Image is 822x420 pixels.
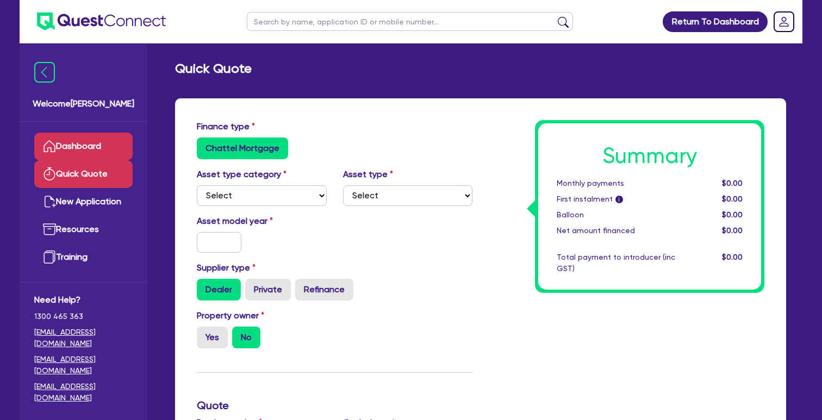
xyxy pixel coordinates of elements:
img: quick-quote [43,167,56,180]
label: Refinance [295,279,353,300]
a: Return To Dashboard [663,11,768,32]
img: resources [43,223,56,236]
a: Dashboard [34,133,133,160]
span: $0.00 [722,226,743,235]
span: Welcome [PERSON_NAME] [33,97,134,110]
label: Asset type category [197,168,287,181]
label: Supplier type [197,261,256,274]
span: i [615,196,623,203]
a: Resources [34,216,133,243]
div: Monthly payments [549,178,683,189]
span: $0.00 [722,210,743,219]
img: quest-connect-logo-blue [37,12,166,30]
img: training [43,250,56,264]
a: Quick Quote [34,160,133,188]
label: Private [245,279,291,300]
input: Search by name, application ID or mobile number... [247,12,573,31]
h2: Quick Quote [175,61,252,77]
label: Chattel Mortgage [197,137,288,159]
span: 1300 465 363 [34,311,133,322]
div: Net amount financed [549,225,683,236]
div: First instalment [549,193,683,205]
label: Dealer [197,279,241,300]
label: Property owner [197,309,264,322]
span: $0.00 [722,195,743,203]
label: Asset type [343,168,393,181]
img: new-application [43,195,56,208]
h1: Summary [557,143,743,169]
a: [EMAIL_ADDRESS][DOMAIN_NAME] [34,327,133,349]
span: $0.00 [722,253,743,261]
label: Finance type [197,120,255,133]
h3: Quote [197,399,472,412]
a: Training [34,243,133,271]
a: New Application [34,188,133,216]
div: Balloon [549,209,683,221]
a: [EMAIL_ADDRESS][DOMAIN_NAME] [34,381,133,404]
label: No [232,327,260,348]
span: $0.00 [722,179,743,187]
div: Total payment to introducer (inc GST) [549,252,683,274]
a: [EMAIL_ADDRESS][DOMAIN_NAME] [34,354,133,377]
a: Dropdown toggle [770,8,798,36]
label: Asset model year [189,215,335,228]
img: icon-menu-close [34,62,55,83]
label: Yes [197,327,228,348]
span: Need Help? [34,293,133,306]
